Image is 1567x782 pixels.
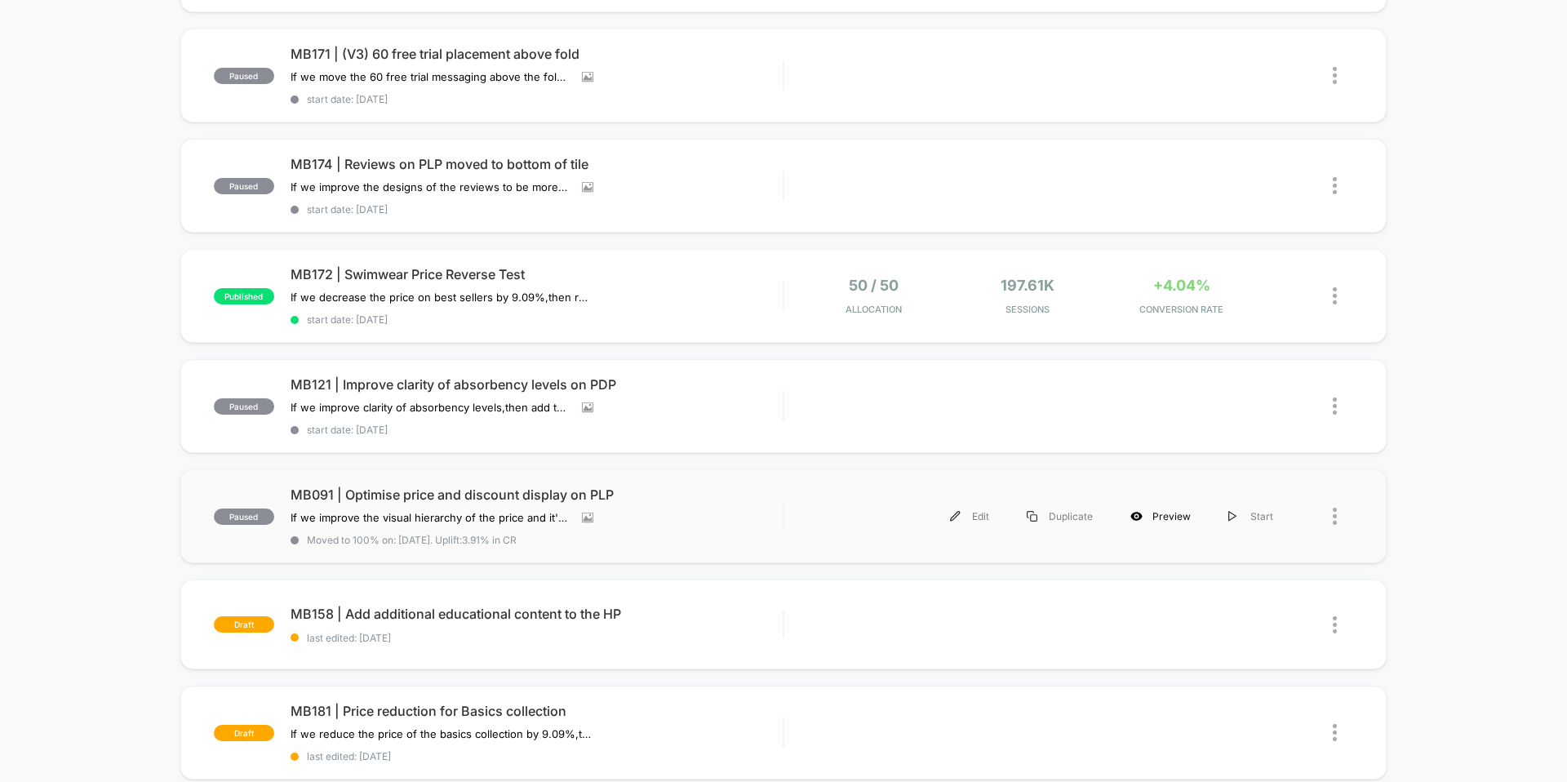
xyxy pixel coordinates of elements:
[955,304,1101,315] span: Sessions
[214,68,274,84] span: paused
[1228,511,1236,522] img: menu
[1333,67,1337,84] img: close
[291,203,783,215] span: start date: [DATE]
[291,70,570,83] span: If we move the 60 free trial messaging above the fold for mobile,then conversions will increase,b...
[214,509,274,525] span: paused
[1153,277,1210,294] span: +4.04%
[214,616,274,633] span: draft
[307,534,517,546] span: Moved to 100% on: [DATE] . Uplift: 3.91% in CR
[291,401,570,414] span: If we improve clarity of absorbency levels,then add to carts & CR will increase,because users are...
[1333,398,1337,415] img: close
[1333,177,1337,194] img: close
[846,304,902,315] span: Allocation
[291,750,783,762] span: last edited: [DATE]
[291,313,783,326] span: start date: [DATE]
[214,178,274,194] span: paused
[1112,498,1210,535] div: Preview
[291,266,783,282] span: MB172 | Swimwear Price Reverse Test
[950,511,961,522] img: menu
[291,727,593,740] span: If we reduce the price of the basics collection by 9.09%,then conversions will increase,because v...
[1333,616,1337,633] img: close
[291,156,783,172] span: MB174 | Reviews on PLP moved to bottom of tile
[291,606,783,622] span: MB158 | Add additional educational content to the HP
[291,93,783,105] span: start date: [DATE]
[1008,498,1112,535] div: Duplicate
[849,277,899,294] span: 50 / 50
[1333,287,1337,304] img: close
[214,288,274,304] span: published
[291,376,783,393] span: MB121 | Improve clarity of absorbency levels on PDP
[931,498,1008,535] div: Edit
[291,291,593,304] span: If we decrease the price on best sellers by 9.09%,then revenue will increase,because customers ar...
[291,46,783,62] span: MB171 | (V3) 60 free trial placement above fold
[1333,508,1337,525] img: close
[1210,498,1292,535] div: Start
[1108,304,1254,315] span: CONVERSION RATE
[1333,724,1337,741] img: close
[291,424,783,436] span: start date: [DATE]
[291,180,570,193] span: If we improve the designs of the reviews to be more visible and credible,then conversions will in...
[291,632,783,644] span: last edited: [DATE]
[291,511,570,524] span: If we improve the visual hierarchy of the price and it's related promotion then PDV and CR will i...
[1001,277,1054,294] span: 197.61k
[214,725,274,741] span: draft
[291,487,783,503] span: MB091 | Optimise price and discount display on PLP
[291,703,783,719] span: MB181 | Price reduction for Basics collection
[214,398,274,415] span: paused
[1027,511,1037,522] img: menu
